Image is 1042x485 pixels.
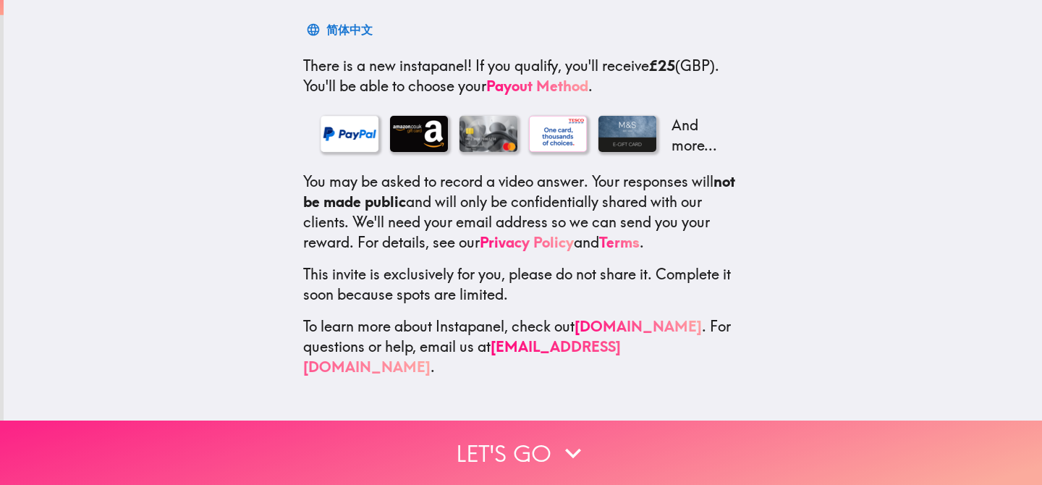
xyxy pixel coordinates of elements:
[486,77,588,95] a: Payout Method
[575,317,702,335] a: [DOMAIN_NAME]
[303,56,472,75] span: There is a new instapanel!
[303,337,621,376] a: [EMAIL_ADDRESS][DOMAIN_NAME]
[668,115,726,156] p: And more...
[303,15,378,44] button: 简体中文
[303,56,743,96] p: If you qualify, you'll receive (GBP) . You'll be able to choose your .
[303,316,743,377] p: To learn more about Instapanel, check out . For questions or help, email us at .
[326,20,373,40] div: 简体中文
[480,233,574,251] a: Privacy Policy
[303,172,735,211] b: not be made public
[649,56,675,75] b: £25
[303,172,743,253] p: You may be asked to record a video answer. Your responses will and will only be confidentially sh...
[599,233,640,251] a: Terms
[303,264,743,305] p: This invite is exclusively for you, please do not share it. Complete it soon because spots are li...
